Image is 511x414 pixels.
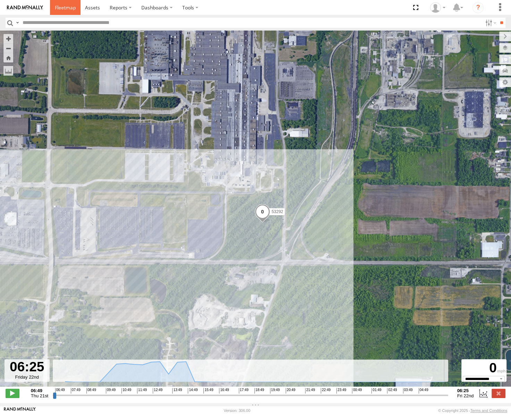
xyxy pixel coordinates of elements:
[457,388,474,393] strong: 06:25
[438,408,507,413] div: © Copyright 2025 -
[352,388,362,394] span: 00:49
[270,388,280,394] span: 19:49
[239,388,249,394] span: 17:49
[472,2,484,13] i: ?
[188,388,198,394] span: 14:49
[321,388,330,394] span: 22:49
[462,360,505,375] div: 0
[106,388,116,394] span: 09:49
[499,77,511,87] label: Map Settings
[55,388,65,394] span: 06:49
[336,388,346,394] span: 23:49
[86,388,96,394] span: 08:49
[31,393,48,398] span: Thu 21st Aug 2025
[254,388,264,394] span: 18:49
[387,388,397,394] span: 02:49
[492,389,505,398] label: Close
[403,388,413,394] span: 03:49
[15,18,20,28] label: Search Query
[419,388,428,394] span: 04:49
[7,5,43,10] img: rand-logo.svg
[137,388,147,394] span: 11:49
[6,389,19,398] label: Play/Stop
[172,388,182,394] span: 13:49
[483,18,497,28] label: Search Filter Options
[4,407,36,414] a: Visit our Website
[31,388,48,393] strong: 06:49
[305,388,315,394] span: 21:49
[122,388,131,394] span: 10:49
[286,388,295,394] span: 20:49
[224,408,250,413] div: Version: 306.00
[3,43,13,53] button: Zoom out
[371,388,381,394] span: 01:49
[470,408,507,413] a: Terms and Conditions
[271,209,283,214] span: 53292
[3,53,13,62] button: Zoom Home
[203,388,213,394] span: 15:49
[428,2,448,13] div: Miky Transport
[219,388,229,394] span: 16:49
[3,34,13,43] button: Zoom in
[3,66,13,76] label: Measure
[71,388,81,394] span: 07:49
[153,388,162,394] span: 12:49
[457,393,474,398] span: Fri 22nd Aug 2025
